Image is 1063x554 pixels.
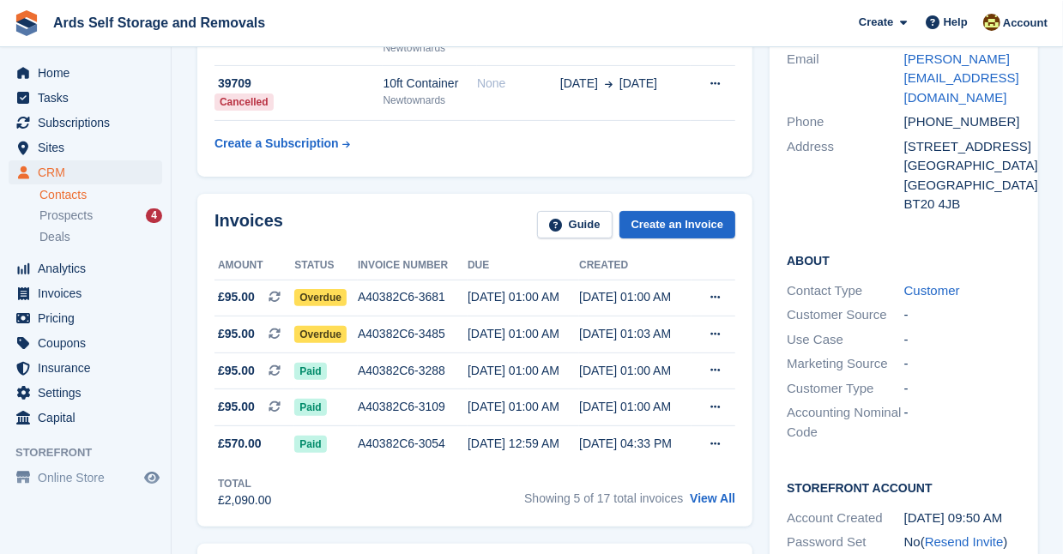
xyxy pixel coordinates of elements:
[921,534,1008,549] span: ( )
[983,14,1000,31] img: Mark McFerran
[9,406,162,430] a: menu
[38,356,141,380] span: Insurance
[468,252,579,280] th: Due
[38,406,141,430] span: Capital
[1003,15,1048,32] span: Account
[904,533,1022,552] div: No
[214,93,274,111] div: Cancelled
[218,476,271,491] div: Total
[39,207,162,225] a: Prospects 4
[294,326,347,343] span: Overdue
[9,256,162,280] a: menu
[904,195,1022,214] div: BT20 4JB
[294,289,347,306] span: Overdue
[214,252,294,280] th: Amount
[214,211,283,239] h2: Invoices
[904,156,1022,176] div: [GEOGRAPHIC_DATA]
[38,61,141,85] span: Home
[358,398,468,416] div: A40382C6-3109
[38,256,141,280] span: Analytics
[9,306,162,330] a: menu
[9,381,162,405] a: menu
[787,281,904,301] div: Contact Type
[787,479,1021,496] h2: Storefront Account
[142,467,162,488] a: Preview store
[904,112,1022,132] div: [PHONE_NUMBER]
[214,135,339,153] div: Create a Subscription
[904,51,1019,105] a: [PERSON_NAME][EMAIL_ADDRESS][DOMAIN_NAME]
[9,356,162,380] a: menu
[787,509,904,528] div: Account Created
[787,251,1021,268] h2: About
[468,398,579,416] div: [DATE] 01:00 AM
[294,252,358,280] th: Status
[38,160,141,184] span: CRM
[39,187,162,203] a: Contacts
[9,61,162,85] a: menu
[904,379,1022,399] div: -
[579,435,692,453] div: [DATE] 04:33 PM
[904,509,1022,528] div: [DATE] 09:50 AM
[358,325,468,343] div: A40382C6-3485
[787,533,904,552] div: Password Set
[38,381,141,405] span: Settings
[14,10,39,36] img: stora-icon-8386f47178a22dfd0bd8f6a31ec36ba5ce8667c1dd55bd0f319d3a0aa187defe.svg
[904,354,1022,374] div: -
[9,331,162,355] a: menu
[38,281,141,305] span: Invoices
[787,305,904,325] div: Customer Source
[904,137,1022,157] div: [STREET_ADDRESS]
[218,362,255,380] span: £95.00
[358,435,468,453] div: A40382C6-3054
[787,330,904,350] div: Use Case
[38,331,141,355] span: Coupons
[39,229,70,245] span: Deals
[39,208,93,224] span: Prospects
[579,362,692,380] div: [DATE] 01:00 AM
[925,534,1004,549] a: Resend Invite
[9,111,162,135] a: menu
[787,379,904,399] div: Customer Type
[218,491,271,509] div: £2,090.00
[579,288,692,306] div: [DATE] 01:00 AM
[38,86,141,110] span: Tasks
[468,362,579,380] div: [DATE] 01:00 AM
[294,363,326,380] span: Paid
[619,211,736,239] a: Create an Invoice
[214,128,350,160] a: Create a Subscription
[468,435,579,453] div: [DATE] 12:59 AM
[787,354,904,374] div: Marketing Source
[560,75,598,93] span: [DATE]
[537,211,613,239] a: Guide
[9,466,162,490] a: menu
[787,112,904,132] div: Phone
[904,403,1022,442] div: -
[358,288,468,306] div: A40382C6-3681
[944,14,968,31] span: Help
[214,75,383,93] div: 39709
[859,14,893,31] span: Create
[218,398,255,416] span: £95.00
[15,444,171,461] span: Storefront
[146,208,162,223] div: 4
[358,362,468,380] div: A40382C6-3288
[579,398,692,416] div: [DATE] 01:00 AM
[383,40,477,56] div: Newtownards
[477,75,560,93] div: None
[904,305,1022,325] div: -
[579,252,692,280] th: Created
[904,176,1022,196] div: [GEOGRAPHIC_DATA]
[787,403,904,442] div: Accounting Nominal Code
[294,436,326,453] span: Paid
[39,228,162,246] a: Deals
[904,283,960,298] a: Customer
[690,491,735,505] a: View All
[358,252,468,280] th: Invoice number
[524,491,683,505] span: Showing 5 of 17 total invoices
[468,288,579,306] div: [DATE] 01:00 AM
[218,435,262,453] span: £570.00
[46,9,272,37] a: Ards Self Storage and Removals
[218,325,255,343] span: £95.00
[787,137,904,214] div: Address
[38,111,141,135] span: Subscriptions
